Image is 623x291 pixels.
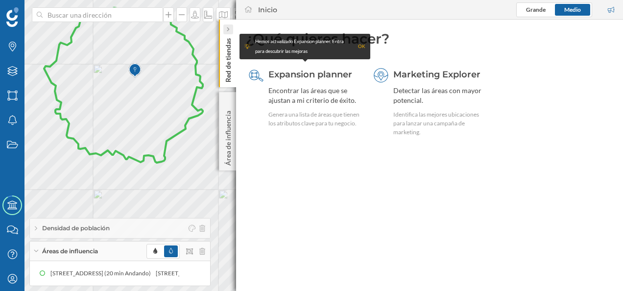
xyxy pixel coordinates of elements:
img: explorer.svg [374,68,388,83]
img: Geoblink Logo [6,7,19,27]
div: Genera una lista de áreas que tienen los atributos clave para tu negocio. [268,110,360,128]
p: Red de tiendas [223,34,233,82]
span: Soporte [20,7,54,16]
div: Inicio [258,5,277,15]
span: Medio [564,6,581,13]
img: Marker [129,61,141,80]
span: Áreas de influencia [42,247,98,256]
p: Área de influencia [223,107,233,166]
span: Grande [526,6,546,13]
div: Encontrar las áreas que se ajustan a mi criterio de éxito. [268,86,360,105]
div: [STREET_ADDRESS] (20 min Andando) [50,268,156,278]
div: Identifica las mejores ubicaciones para lanzar una campaña de marketing. [393,110,485,137]
div: Detectar las áreas con mayor potencial. [393,86,485,105]
div: ¿Qué quieres hacer? [246,29,613,48]
div: Hemos actualizado Expansion planner. Entra para descubrir las mejoras [255,37,353,56]
div: OK [358,42,365,51]
div: [STREET_ADDRESS] (20 min Andando) [156,268,261,278]
img: search-areas.svg [249,68,264,83]
span: Marketing Explorer [393,69,480,80]
span: Expansion planner [268,69,352,80]
span: Densidad de población [42,224,110,233]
